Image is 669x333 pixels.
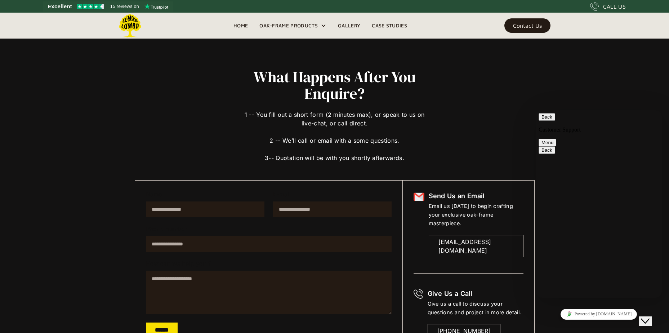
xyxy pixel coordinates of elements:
[144,4,168,9] img: Trustpilot logo
[603,2,626,11] div: CALL US
[536,110,662,298] iframe: chat widget
[259,21,318,30] div: Oak-Frame Products
[639,304,662,326] iframe: chat widget
[48,2,72,11] span: Excellent
[429,191,523,201] h6: Send Us an Email
[77,4,104,9] img: Trustpilot 4.5 stars
[228,20,254,31] a: Home
[43,1,173,12] a: See Lemon Lumba reviews on Trustpilot
[504,18,550,33] a: Contact Us
[110,2,139,11] span: 15 reviews on
[242,68,428,102] h2: What Happens After You Enquire?
[590,2,626,11] a: CALL US
[438,237,514,255] div: [EMAIL_ADDRESS][DOMAIN_NAME]
[242,102,428,162] div: 1 -- You fill out a short form (2 minutes max), or speak to us on live-chat, or call direct. 2 --...
[146,261,392,266] label: How can we help you ?
[332,20,366,31] a: Gallery
[429,235,523,257] a: [EMAIL_ADDRESS][DOMAIN_NAME]
[366,20,413,31] a: Case Studies
[254,13,332,39] div: Oak-Frame Products
[536,306,662,322] iframe: chat widget
[428,289,523,298] h6: Give Us a Call
[429,202,523,228] div: Email us [DATE] to begin crafting your exclusive oak-frame masterpiece.
[146,226,392,232] label: Phone number
[428,299,523,317] div: Give us a call to discuss your questions and project in more detail.
[513,23,542,28] div: Contact Us
[146,191,264,197] label: Name
[273,191,392,197] label: E-mail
